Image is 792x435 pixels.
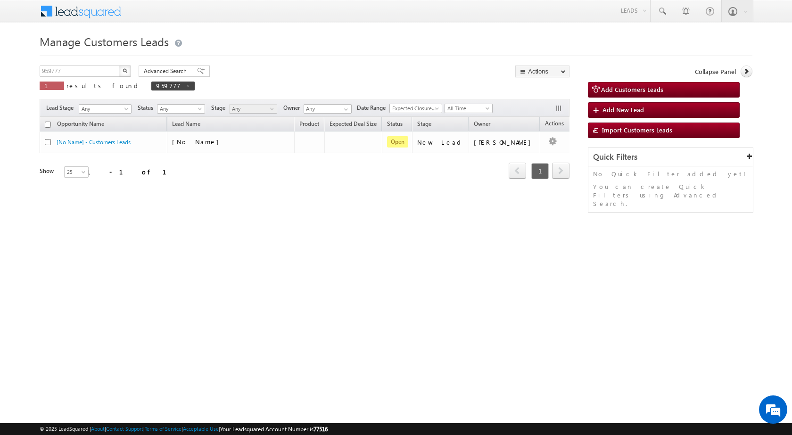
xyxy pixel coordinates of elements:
[552,163,569,179] span: next
[57,120,104,127] span: Opportunity Name
[474,120,490,127] span: Owner
[417,120,431,127] span: Stage
[64,166,89,178] a: 25
[66,82,141,90] span: results found
[382,119,407,131] a: Status
[390,104,439,113] span: Expected Closure Date
[144,67,190,75] span: Advanced Search
[509,164,526,179] a: prev
[695,67,736,76] span: Collapse Panel
[412,119,436,131] a: Stage
[339,105,351,114] a: Show All Items
[229,104,277,114] a: Any
[230,105,274,113] span: Any
[552,164,569,179] a: next
[593,170,748,178] p: No Quick Filter added yet!
[445,104,493,113] a: All Time
[87,166,178,177] div: 1 - 1 of 1
[474,138,536,147] div: [PERSON_NAME]
[330,120,377,127] span: Expected Deal Size
[445,104,490,113] span: All Time
[531,163,549,179] span: 1
[509,163,526,179] span: prev
[601,85,663,93] span: Add Customers Leads
[138,104,157,112] span: Status
[123,68,127,73] img: Search
[299,120,319,127] span: Product
[515,66,569,77] button: Actions
[602,106,644,114] span: Add New Lead
[220,426,328,433] span: Your Leadsquared Account Number is
[389,104,442,113] a: Expected Closure Date
[283,104,304,112] span: Owner
[211,104,229,112] span: Stage
[157,105,202,113] span: Any
[417,138,464,147] div: New Lead
[304,104,352,114] input: Type to Search
[313,426,328,433] span: 77516
[79,104,132,114] a: Any
[540,118,569,131] span: Actions
[183,426,219,432] a: Acceptable Use
[106,426,143,432] a: Contact Support
[156,82,181,90] span: 959777
[40,425,328,434] span: © 2025 LeadSquared | | | | |
[588,148,753,166] div: Quick Filters
[44,82,59,90] span: 1
[40,34,169,49] span: Manage Customers Leads
[40,167,57,175] div: Show
[79,105,128,113] span: Any
[602,126,672,134] span: Import Customers Leads
[45,122,51,128] input: Check all records
[52,119,109,131] a: Opportunity Name
[387,136,408,148] span: Open
[91,426,105,432] a: About
[157,104,205,114] a: Any
[46,104,77,112] span: Lead Stage
[593,182,748,208] p: You can create Quick Filters using Advanced Search.
[65,168,90,176] span: 25
[57,139,131,146] a: [No Name] - Customers Leads
[145,426,181,432] a: Terms of Service
[172,138,223,146] span: [No Name]
[325,119,381,131] a: Expected Deal Size
[167,119,205,131] span: Lead Name
[357,104,389,112] span: Date Range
